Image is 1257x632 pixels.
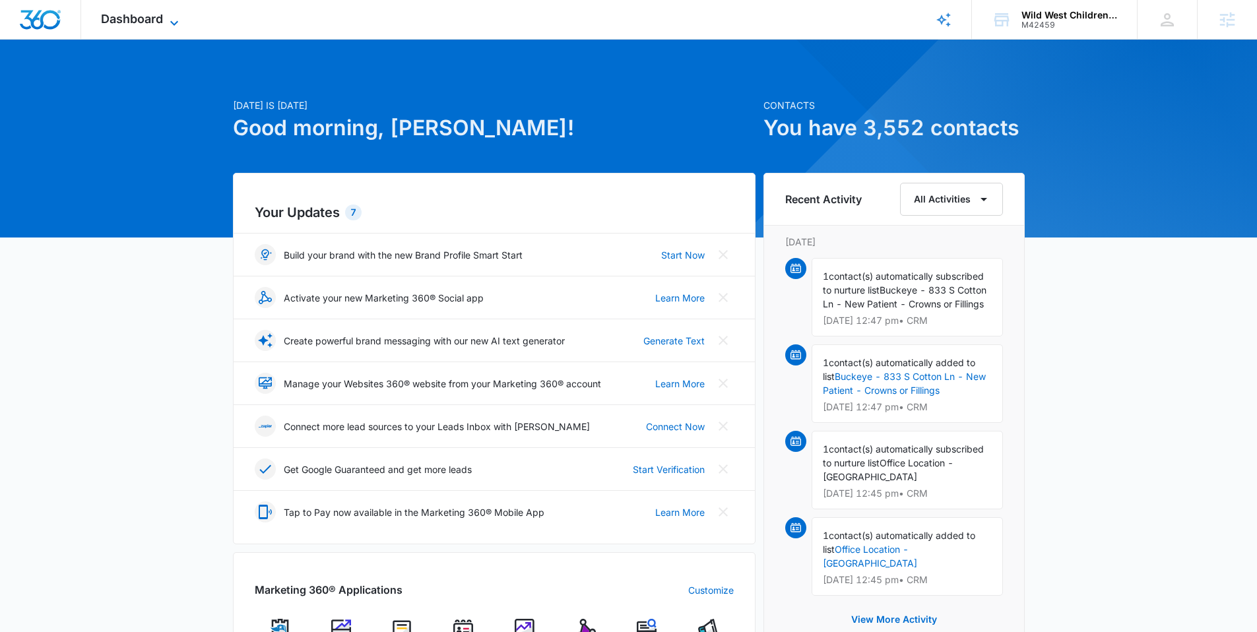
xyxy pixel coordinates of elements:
[713,458,734,480] button: Close
[823,530,829,541] span: 1
[713,330,734,351] button: Close
[823,489,992,498] p: [DATE] 12:45 pm • CRM
[284,420,590,433] p: Connect more lead sources to your Leads Inbox with [PERSON_NAME]
[823,457,953,482] span: Office Location - [GEOGRAPHIC_DATA]
[284,377,601,391] p: Manage your Websites 360® website from your Marketing 360® account
[655,291,705,305] a: Learn More
[823,443,984,468] span: contact(s) automatically subscribed to nurture list
[823,284,986,309] span: Buckeye - 833 S Cotton Ln - New Patient - Crowns or Fillings
[284,248,523,262] p: Build your brand with the new Brand Profile Smart Start
[633,462,705,476] a: Start Verification
[823,270,829,282] span: 1
[823,443,829,455] span: 1
[655,505,705,519] a: Learn More
[823,402,992,412] p: [DATE] 12:47 pm • CRM
[284,505,544,519] p: Tap to Pay now available in the Marketing 360® Mobile App
[1021,10,1118,20] div: account name
[823,530,975,555] span: contact(s) automatically added to list
[900,183,1003,216] button: All Activities
[255,203,734,222] h2: Your Updates
[643,334,705,348] a: Generate Text
[823,357,829,368] span: 1
[713,373,734,394] button: Close
[688,583,734,597] a: Customize
[763,112,1025,144] h1: You have 3,552 contacts
[284,291,484,305] p: Activate your new Marketing 360® Social app
[823,575,992,585] p: [DATE] 12:45 pm • CRM
[823,270,984,296] span: contact(s) automatically subscribed to nurture list
[233,98,756,112] p: [DATE] is [DATE]
[345,205,362,220] div: 7
[785,191,862,207] h6: Recent Activity
[101,12,163,26] span: Dashboard
[713,501,734,522] button: Close
[713,416,734,437] button: Close
[823,544,917,569] a: Office Location - [GEOGRAPHIC_DATA]
[763,98,1025,112] p: Contacts
[284,462,472,476] p: Get Google Guaranteed and get more leads
[284,334,565,348] p: Create powerful brand messaging with our new AI text generator
[823,316,992,325] p: [DATE] 12:47 pm • CRM
[233,112,756,144] h1: Good morning, [PERSON_NAME]!
[823,371,986,396] a: Buckeye - 833 S Cotton Ln - New Patient - Crowns or Fillings
[785,235,1003,249] p: [DATE]
[713,287,734,308] button: Close
[823,357,975,382] span: contact(s) automatically added to list
[661,248,705,262] a: Start Now
[646,420,705,433] a: Connect Now
[655,377,705,391] a: Learn More
[1021,20,1118,30] div: account id
[255,582,403,598] h2: Marketing 360® Applications
[713,244,734,265] button: Close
